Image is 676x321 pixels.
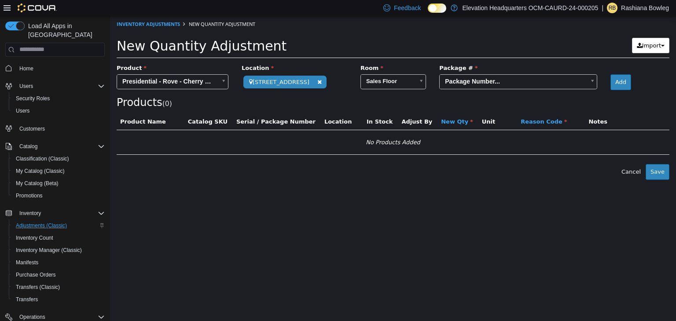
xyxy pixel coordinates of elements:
small: ( ) [52,84,62,91]
span: Security Roles [12,93,105,104]
button: Inventory Manager (Classic) [9,244,108,256]
button: Security Roles [9,92,108,105]
span: Inventory Count [12,233,105,243]
a: Security Roles [12,93,53,104]
button: Manifests [9,256,108,269]
button: Catalog SKU [78,101,119,110]
span: Users [12,106,105,116]
input: Dark Mode [428,4,446,13]
span: Purchase Orders [16,271,56,278]
span: Package Number... [330,58,475,73]
span: My Catalog (Classic) [16,168,65,175]
button: Inventory [2,207,108,219]
a: Purchase Orders [12,270,59,280]
img: Cova [18,4,57,12]
button: My Catalog (Beta) [9,177,108,190]
span: 0 [55,84,59,91]
button: Home [2,62,108,75]
a: Sales Floor [250,58,316,73]
button: Notes [478,101,499,110]
a: Inventory Count [12,233,57,243]
button: In Stock [257,101,284,110]
a: My Catalog (Beta) [12,178,62,189]
button: Promotions [9,190,108,202]
span: Room [250,48,273,55]
span: Sales Floor [251,58,304,72]
button: Import [522,22,559,37]
span: RB [609,3,616,13]
button: Adjustments (Classic) [9,219,108,232]
span: Package # [329,48,367,55]
span: Home [16,63,105,74]
span: New Quantity Adjustment [7,22,176,37]
button: Product Name [10,101,58,110]
button: Inventory Count [9,232,108,244]
span: My Catalog (Beta) [12,178,105,189]
a: Manifests [12,257,42,268]
button: Classification (Classic) [9,153,108,165]
span: Manifests [12,257,105,268]
a: My Catalog (Classic) [12,166,68,176]
button: Save [536,148,559,164]
span: Promotions [12,190,105,201]
span: Load All Apps in [GEOGRAPHIC_DATA] [25,22,105,39]
p: Elevation Headquarters OCM-CAURD-24-000205 [462,3,598,13]
span: Inventory [16,208,105,219]
a: Customers [16,124,48,134]
span: Inventory Manager (Classic) [16,247,82,254]
span: Inventory Manager (Classic) [12,245,105,255]
button: Users [9,105,108,117]
span: Presidential - Rove - Cherry Gelato - 1.5g - Moon Rock infused - blunt [7,58,107,73]
span: Catalog [16,141,105,152]
span: Feedback [394,4,421,12]
span: Home [19,65,33,72]
a: Inventory Adjustments [7,4,70,11]
span: Transfers (Classic) [16,284,60,291]
span: New Qty [331,102,363,109]
button: My Catalog (Classic) [9,165,108,177]
span: Transfers [16,296,38,303]
a: Inventory Manager (Classic) [12,245,85,255]
span: Products [7,80,52,92]
a: Classification (Classic) [12,153,73,164]
span: Manifests [16,259,38,266]
span: My Catalog (Classic) [12,166,105,176]
span: Inventory Count [16,234,53,241]
span: New Quantity Adjustment [79,4,145,11]
a: Adjustments (Classic) [12,220,70,231]
span: Users [16,81,105,91]
span: My Catalog (Beta) [16,180,59,187]
div: No Products Added [12,120,554,133]
span: Adjustments (Classic) [16,222,67,229]
span: Transfers [12,294,105,305]
span: Adjustments (Classic) [12,220,105,231]
span: Reason Code [411,102,457,109]
span: Import [532,26,551,33]
button: Unit [372,101,387,110]
button: Cancel [507,148,536,164]
span: Inventory [19,210,41,217]
button: Customers [2,122,108,135]
span: Product [7,48,37,55]
button: Location [214,101,243,110]
button: Inventory [16,208,44,219]
button: Users [2,80,108,92]
span: Promotions [16,192,43,199]
button: Transfers (Classic) [9,281,108,293]
span: Location [132,48,164,55]
span: Users [19,83,33,90]
p: | [602,3,603,13]
span: Customers [19,125,45,132]
span: Purchase Orders [12,270,105,280]
button: Serial / Package Number [126,101,207,110]
a: Users [12,106,33,116]
button: Catalog [16,141,41,152]
span: [STREET_ADDRESS] [133,59,217,72]
span: Classification (Classic) [12,153,105,164]
a: Transfers (Classic) [12,282,63,292]
span: Classification (Classic) [16,155,69,162]
span: Customers [16,123,105,134]
button: Purchase Orders [9,269,108,281]
a: Home [16,63,37,74]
